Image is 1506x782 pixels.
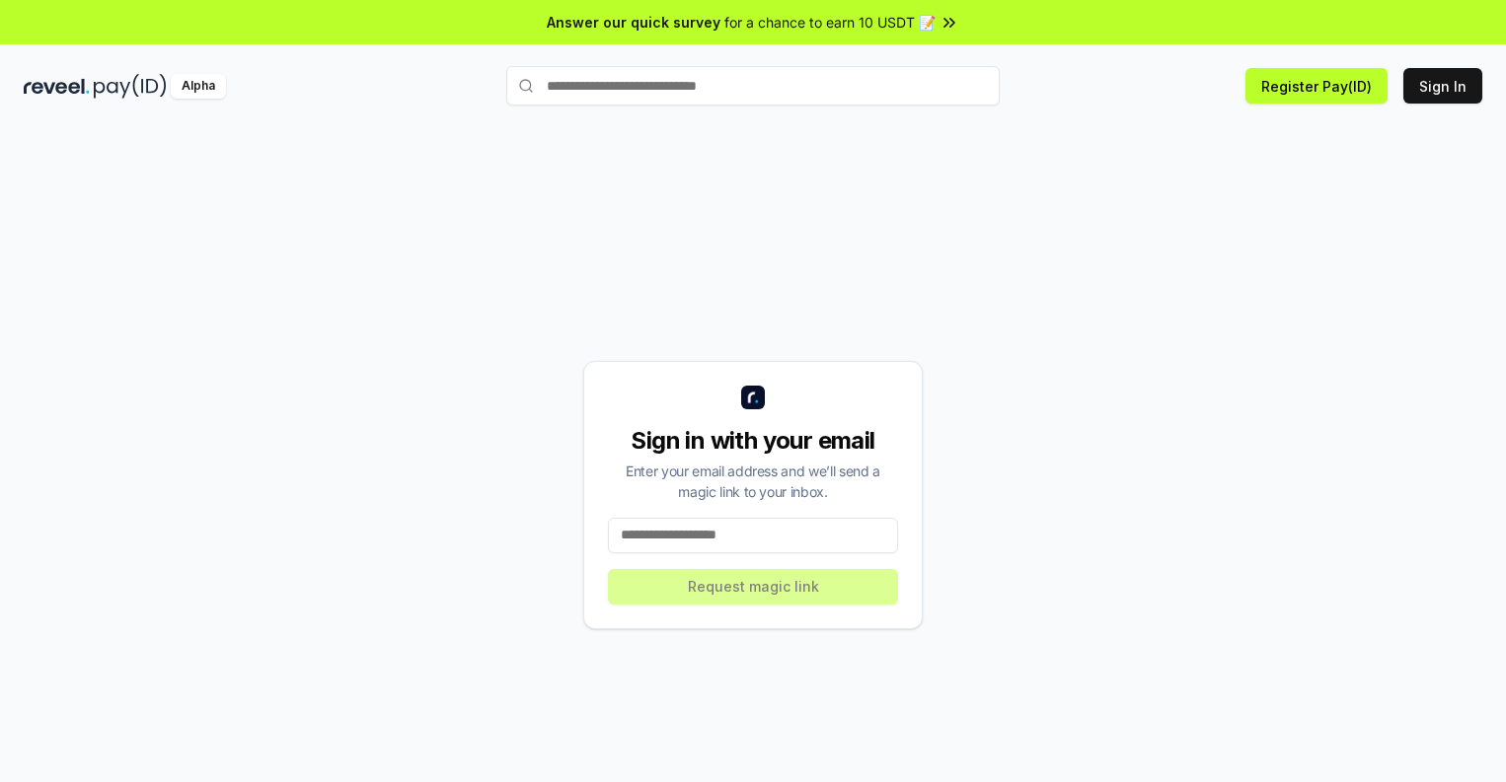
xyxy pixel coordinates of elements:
span: for a chance to earn 10 USDT 📝 [724,12,936,33]
img: reveel_dark [24,74,90,99]
img: logo_small [741,386,765,409]
button: Register Pay(ID) [1245,68,1388,104]
div: Alpha [171,74,226,99]
div: Sign in with your email [608,425,898,457]
span: Answer our quick survey [547,12,720,33]
button: Sign In [1403,68,1482,104]
img: pay_id [94,74,167,99]
div: Enter your email address and we’ll send a magic link to your inbox. [608,461,898,502]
